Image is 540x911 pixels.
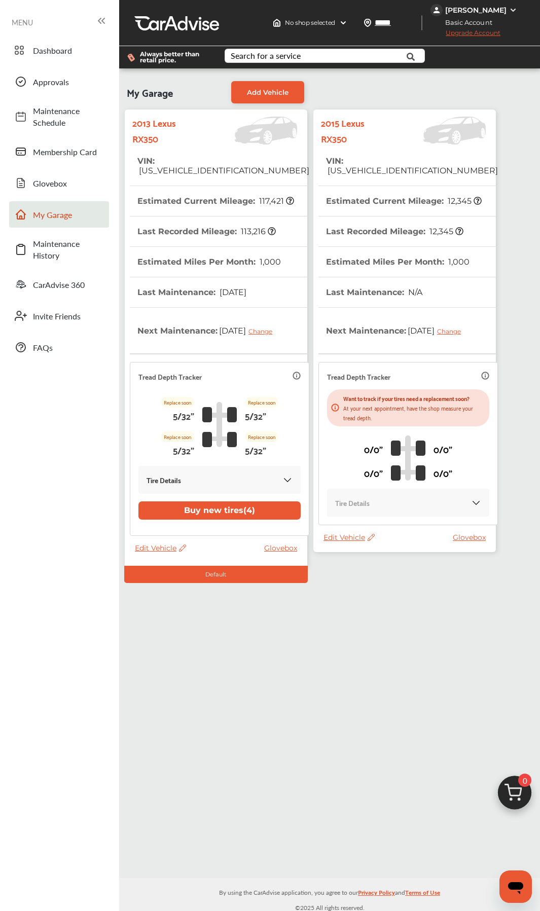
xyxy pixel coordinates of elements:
span: Edit Vehicle [135,543,186,553]
img: Vehicle [390,117,491,144]
img: location_vector.a44bc228.svg [364,19,372,27]
span: Maintenance Schedule [33,105,104,128]
span: Edit Vehicle [323,533,375,542]
span: My Garage [33,209,104,221]
div: Search for a service [231,52,301,60]
div: Change [248,327,277,335]
span: Membership Card [33,146,104,158]
iframe: Button to launch messaging window [499,870,532,903]
span: FAQs [33,342,104,353]
img: Vehicle [202,117,302,144]
span: MENU [12,18,33,26]
p: 0/0" [434,441,452,457]
th: Estimated Miles Per Month : [137,247,281,277]
span: N/A [407,287,422,297]
a: My Garage [9,201,109,228]
span: 1,000 [447,257,470,267]
div: [PERSON_NAME] [445,6,507,15]
span: [US_VEHICLE_IDENTIFICATION_NUMBER] [326,166,498,175]
span: Dashboard [33,45,104,56]
p: Replace soon [161,431,194,442]
span: [DATE] [406,318,469,343]
th: Estimated Miles Per Month : [326,247,470,277]
a: Privacy Policy [358,887,395,902]
span: 117,421 [258,196,294,206]
a: Glovebox [264,543,302,553]
p: 0/0" [364,465,383,481]
p: Tread Depth Tracker [327,371,390,382]
span: [DATE] [218,287,246,297]
img: tire_track_logo.b900bcbc.svg [391,435,425,481]
a: CarAdvise 360 [9,271,109,298]
button: Buy new tires(4) [138,501,301,520]
strong: 2015 Lexus RX350 [321,115,390,146]
p: Replace soon [245,431,278,442]
img: tire_track_logo.b900bcbc.svg [202,402,237,447]
img: KOKaJQAAAABJRU5ErkJggg== [471,498,481,508]
th: Estimated Current Mileage : [326,186,482,216]
th: Last Recorded Mileage : [137,216,276,246]
strong: 2013 Lexus RX350 [132,115,202,146]
a: Maintenance Schedule [9,100,109,133]
th: VIN : [326,146,498,186]
span: 0 [518,774,531,787]
a: Maintenance History [9,233,109,266]
img: cart_icon.3d0951e8.svg [490,771,539,820]
p: Tire Details [147,474,181,486]
img: header-home-logo.8d720a4f.svg [273,19,281,27]
th: Next Maintenance : [326,308,469,353]
a: Dashboard [9,37,109,63]
img: jVpblrzwTbfkPYzPPzSLxeg0AAAAASUVORK5CYII= [430,4,443,16]
span: No shop selected [285,19,335,27]
a: Terms of Use [405,887,440,902]
p: At your next appointment, have the shop measure your tread depth. [343,403,485,422]
th: Last Recorded Mileage : [326,216,463,246]
span: [DATE] [218,318,280,343]
p: 5/32" [173,408,194,423]
a: Invite Friends [9,303,109,329]
th: Last Maintenance : [326,277,422,307]
p: Replace soon [161,397,194,408]
div: Change [437,327,466,335]
span: My Garage [127,81,173,103]
span: 12,345 [428,227,463,236]
th: Next Maintenance : [137,308,280,353]
a: FAQs [9,334,109,360]
span: 1,000 [258,257,281,267]
p: Tire Details [335,497,370,508]
a: Add Vehicle [231,81,304,103]
p: By using the CarAdvise application, you agree to our and [119,887,540,897]
p: Want to track if your tires need a replacement soon? [343,393,485,403]
img: dollor_label_vector.a70140d1.svg [127,53,135,62]
span: Glovebox [33,177,104,189]
span: CarAdvise 360 [33,279,104,290]
span: Invite Friends [33,310,104,322]
span: [US_VEHICLE_IDENTIFICATION_NUMBER] [137,166,309,175]
th: Last Maintenance : [137,277,246,307]
span: Always better than retail price. [140,51,208,63]
p: 5/32" [173,442,194,458]
a: Glovebox [453,533,491,542]
th: Estimated Current Mileage : [137,186,294,216]
span: Upgrade Account [430,29,500,42]
p: 5/32" [245,442,266,458]
span: Basic Account [431,17,500,28]
span: 12,345 [446,196,482,206]
a: Approvals [9,68,109,95]
span: Maintenance History [33,238,104,261]
a: Glovebox [9,170,109,196]
img: header-divider.bc55588e.svg [421,15,422,30]
p: 5/32" [245,408,266,423]
img: WGsFRI8htEPBVLJbROoPRyZpYNWhNONpIPPETTm6eUC0GeLEiAAAAAElFTkSuQmCC [509,6,517,14]
p: 0/0" [434,465,452,481]
img: header-down-arrow.9dd2ce7d.svg [339,19,347,27]
p: Replace soon [245,397,278,408]
a: Membership Card [9,138,109,165]
th: VIN : [137,146,309,186]
div: Default [124,566,308,583]
span: Approvals [33,76,104,88]
img: KOKaJQAAAABJRU5ErkJggg== [282,475,293,485]
span: 113,216 [239,227,276,236]
p: Tread Depth Tracker [138,371,202,382]
span: Add Vehicle [247,88,289,96]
